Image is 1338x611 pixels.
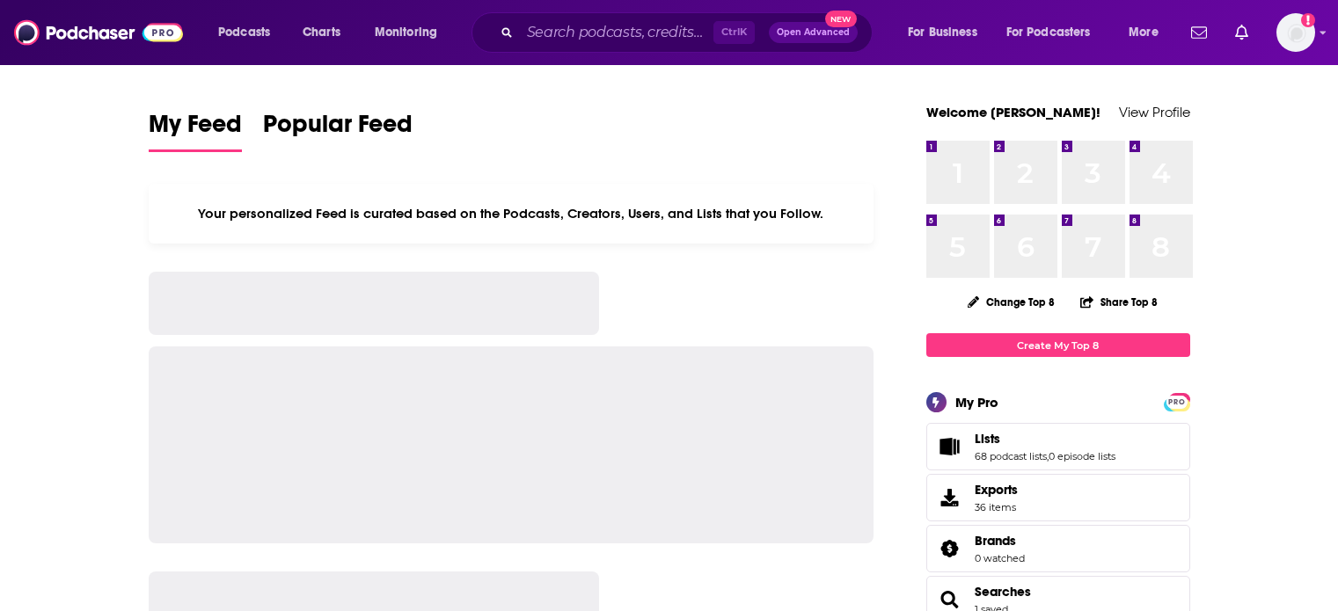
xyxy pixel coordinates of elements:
[1129,20,1159,45] span: More
[975,431,1000,447] span: Lists
[520,18,713,47] input: Search podcasts, credits, & more...
[926,474,1190,521] a: Exports
[975,552,1025,564] a: 0 watched
[263,109,413,149] span: Popular Feed
[975,533,1016,549] span: Brands
[1079,285,1159,319] button: Share Top 8
[1006,20,1091,45] span: For Podcasters
[149,109,242,152] a: My Feed
[1276,13,1315,52] img: User Profile
[291,18,351,47] a: Charts
[713,21,755,44] span: Ctrl K
[488,12,889,53] div: Search podcasts, credits, & more...
[375,20,437,45] span: Monitoring
[1116,18,1181,47] button: open menu
[932,434,968,459] a: Lists
[957,291,1066,313] button: Change Top 8
[777,28,850,37] span: Open Advanced
[825,11,857,27] span: New
[1166,396,1188,409] span: PRO
[926,525,1190,572] span: Brands
[149,184,874,244] div: Your personalized Feed is curated based on the Podcasts, Creators, Users, and Lists that you Follow.
[932,536,968,561] a: Brands
[975,482,1018,498] span: Exports
[1276,13,1315,52] button: Show profile menu
[1047,450,1049,462] span: ,
[975,533,1025,549] a: Brands
[975,450,1047,462] a: 68 podcast lists
[955,394,998,411] div: My Pro
[362,18,460,47] button: open menu
[926,104,1100,120] a: Welcome [PERSON_NAME]!
[1301,13,1315,27] svg: Add a profile image
[926,333,1190,357] a: Create My Top 8
[1166,395,1188,408] a: PRO
[1119,104,1190,120] a: View Profile
[149,109,242,149] span: My Feed
[1276,13,1315,52] span: Logged in as NickG
[1184,18,1214,47] a: Show notifications dropdown
[1228,18,1255,47] a: Show notifications dropdown
[975,501,1018,513] span: 36 items
[926,423,1190,470] span: Lists
[908,20,977,45] span: For Business
[303,20,340,45] span: Charts
[769,22,858,43] button: Open AdvancedNew
[975,431,1115,447] a: Lists
[896,18,999,47] button: open menu
[932,485,968,510] span: Exports
[14,16,183,49] img: Podchaser - Follow, Share and Rate Podcasts
[206,18,293,47] button: open menu
[263,109,413,152] a: Popular Feed
[218,20,270,45] span: Podcasts
[975,584,1031,600] a: Searches
[995,18,1116,47] button: open menu
[1049,450,1115,462] a: 0 episode lists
